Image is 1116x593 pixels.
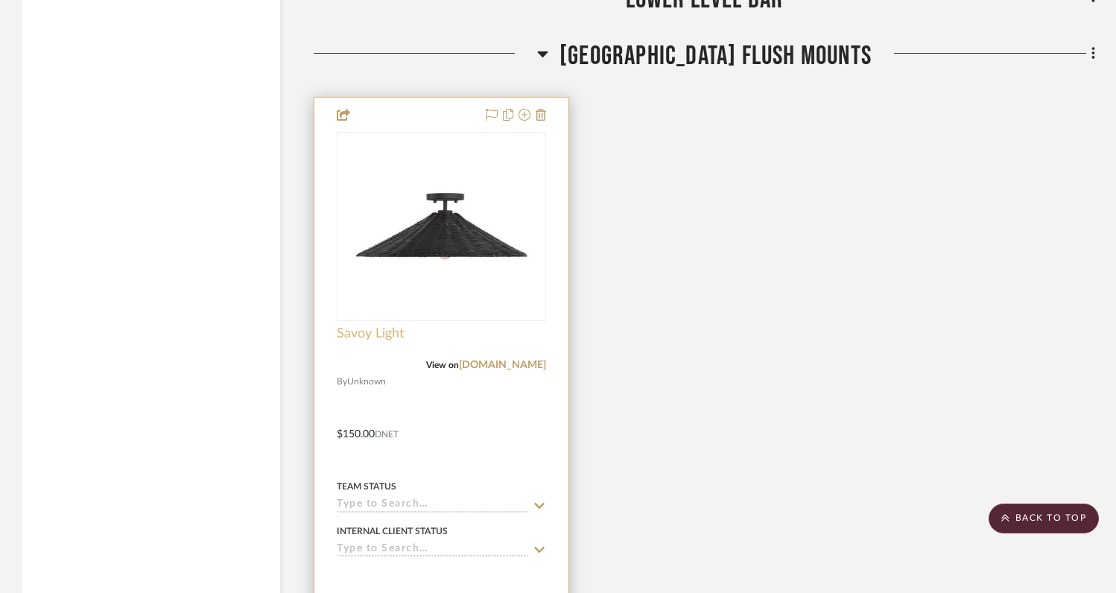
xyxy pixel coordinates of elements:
[337,543,528,557] input: Type to Search…
[347,375,386,389] span: Unknown
[337,498,528,513] input: Type to Search…
[989,504,1099,533] scroll-to-top-button: BACK TO TOP
[337,326,404,342] span: Savoy Light
[337,375,347,389] span: By
[559,40,872,72] span: [GEOGRAPHIC_DATA] Flush Mounts
[426,361,459,370] span: View on
[349,133,535,320] img: Savoy Light
[337,524,448,538] div: Internal Client Status
[459,360,546,370] a: [DOMAIN_NAME]
[337,480,396,493] div: Team Status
